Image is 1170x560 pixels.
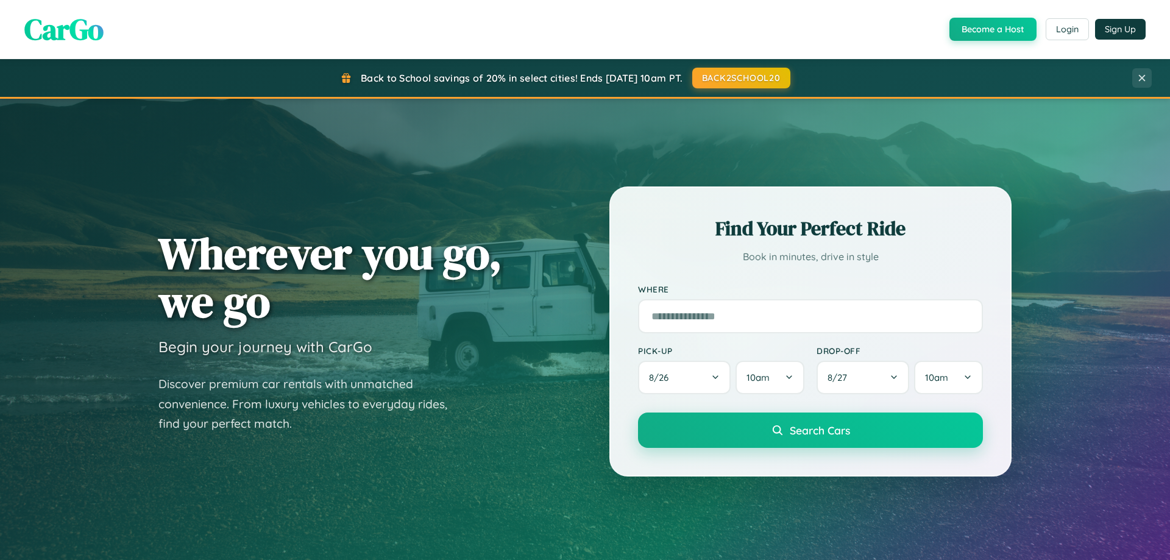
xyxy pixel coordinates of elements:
button: Search Cars [638,413,983,448]
button: Sign Up [1095,19,1146,40]
button: 10am [736,361,804,394]
button: 8/26 [638,361,731,394]
p: Discover premium car rentals with unmatched convenience. From luxury vehicles to everyday rides, ... [158,374,463,434]
h3: Begin your journey with CarGo [158,338,372,356]
span: Back to School savings of 20% in select cities! Ends [DATE] 10am PT. [361,72,682,84]
label: Where [638,284,983,294]
span: 8 / 26 [649,372,675,383]
button: Login [1046,18,1089,40]
button: 8/27 [817,361,909,394]
h1: Wherever you go, we go [158,229,502,325]
span: Search Cars [790,424,850,437]
button: Become a Host [949,18,1037,41]
span: 8 / 27 [828,372,853,383]
h2: Find Your Perfect Ride [638,215,983,242]
p: Book in minutes, drive in style [638,248,983,266]
button: 10am [914,361,983,394]
button: BACK2SCHOOL20 [692,68,790,88]
span: 10am [925,372,948,383]
label: Pick-up [638,346,804,356]
span: CarGo [24,9,104,49]
span: 10am [746,372,770,383]
label: Drop-off [817,346,983,356]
